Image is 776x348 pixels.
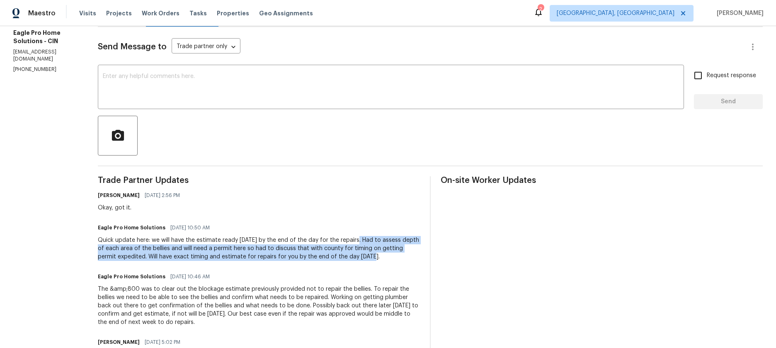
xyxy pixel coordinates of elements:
[106,9,132,17] span: Projects
[98,176,420,185] span: Trade Partner Updates
[557,9,674,17] span: [GEOGRAPHIC_DATA], [GEOGRAPHIC_DATA]
[79,9,96,17] span: Visits
[713,9,764,17] span: [PERSON_NAME]
[217,9,249,17] span: Properties
[98,236,420,261] div: Quick update here: we will have the estimate ready [DATE] by the end of the day for the repairs. ...
[142,9,179,17] span: Work Orders
[172,40,240,54] div: Trade partner only
[13,66,78,73] p: [PHONE_NUMBER]
[13,29,78,45] h5: Eagle Pro Home Solutions - CIN
[145,191,180,200] span: [DATE] 2:56 PM
[98,204,185,212] div: Okay, got it.
[28,9,56,17] span: Maestro
[707,71,756,80] span: Request response
[189,10,207,16] span: Tasks
[98,43,167,51] span: Send Message to
[441,176,763,185] span: On-site Worker Updates
[538,5,543,13] div: 2
[170,273,210,281] span: [DATE] 10:46 AM
[13,49,78,63] p: [EMAIL_ADDRESS][DOMAIN_NAME]
[98,338,140,346] h6: [PERSON_NAME]
[145,338,180,346] span: [DATE] 5:02 PM
[259,9,313,17] span: Geo Assignments
[98,191,140,200] h6: [PERSON_NAME]
[98,285,420,326] div: The &amp;800 was to clear out the blockage estimate previously provided not to repair the bellies...
[98,224,165,232] h6: Eagle Pro Home Solutions
[98,273,165,281] h6: Eagle Pro Home Solutions
[170,224,210,232] span: [DATE] 10:50 AM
